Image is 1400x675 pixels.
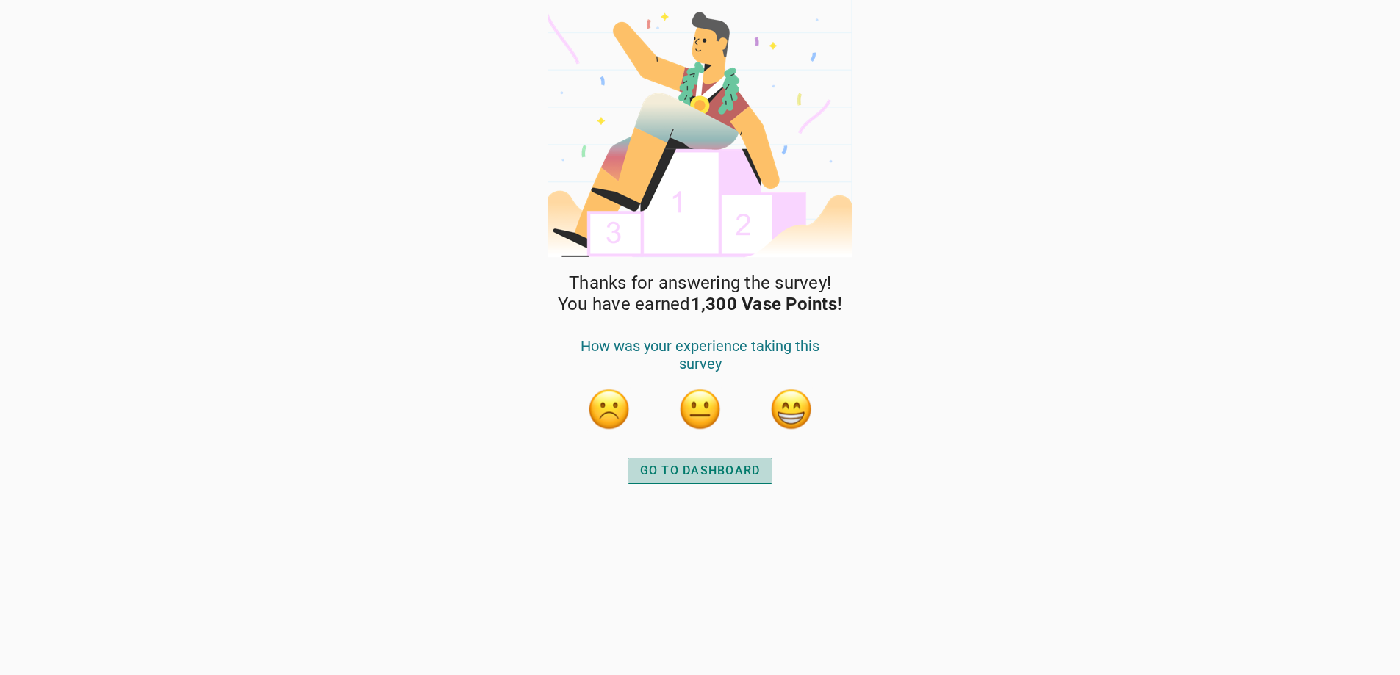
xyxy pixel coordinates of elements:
span: You have earned [558,294,842,315]
button: GO TO DASHBOARD [628,458,773,484]
span: Thanks for answering the survey! [569,272,831,294]
strong: 1,300 Vase Points! [691,294,843,314]
div: How was your experience taking this survey [564,337,837,387]
div: GO TO DASHBOARD [640,462,761,480]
